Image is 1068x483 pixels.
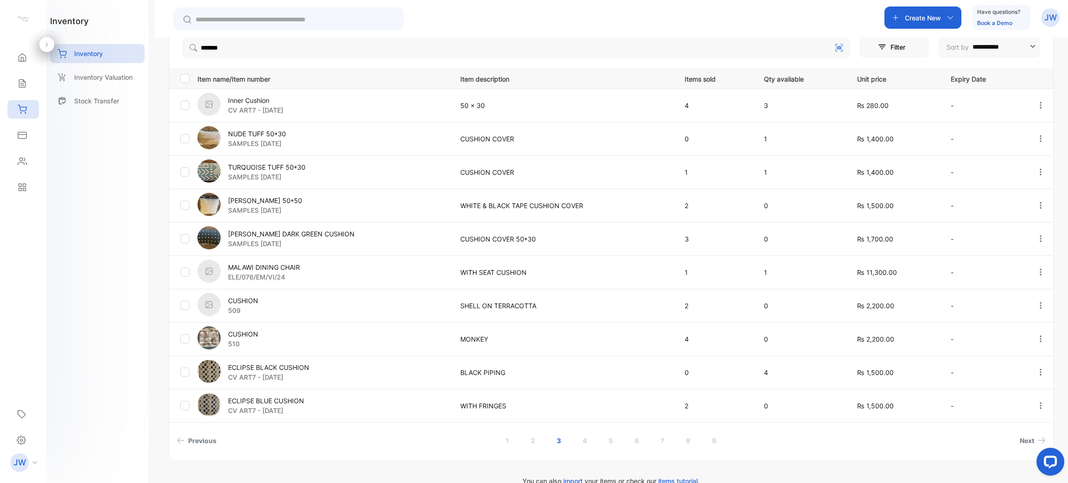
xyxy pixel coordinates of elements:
[701,432,727,449] a: Page 9
[764,101,838,110] p: 3
[951,267,1017,277] p: -
[764,234,838,244] p: 0
[546,432,572,449] a: Page 3 is your current page
[764,334,838,344] p: 0
[951,401,1017,411] p: -
[623,432,650,449] a: Page 6
[685,167,745,177] p: 1
[228,162,305,172] p: TURQUOISE TUFF 50*30
[951,134,1017,144] p: -
[228,329,258,339] p: CUSHION
[228,272,300,282] p: ELE/076/EM/VI/24
[188,436,216,445] span: Previous
[572,432,598,449] a: Page 4
[460,101,666,110] p: 50 x 30
[685,368,745,377] p: 0
[857,369,894,376] span: ₨ 1,500.00
[764,167,838,177] p: 1
[13,457,26,469] p: JW
[460,201,666,210] p: WHITE & BLACK TAPE CUSHION COVER
[197,393,221,416] img: item
[905,13,941,23] p: Create New
[520,432,546,449] a: Page 2
[228,339,258,349] p: 510
[857,102,889,109] span: ₨ 280.00
[16,12,30,26] img: logo
[228,172,305,182] p: SAMPLES [DATE]
[197,193,221,216] img: item
[675,432,701,449] a: Page 8
[50,44,145,63] a: Inventory
[951,101,1017,110] p: -
[460,72,666,84] p: Item description
[50,91,145,110] a: Stock Transfer
[228,372,309,382] p: CV ART7 - [DATE]
[947,42,969,52] p: Sort by
[951,234,1017,244] p: -
[74,72,133,82] p: Inventory Valuation
[460,234,666,244] p: CUSHION COVER 50*30
[460,134,666,144] p: CUSHION COVER
[228,396,304,406] p: ECLIPSE BLUE CUSHION
[460,334,666,344] p: MONKEY
[197,260,221,283] img: item
[228,296,258,305] p: CUSHION
[460,167,666,177] p: CUSHION COVER
[951,301,1017,311] p: -
[1029,444,1068,483] iframe: LiveChat chat widget
[74,49,103,58] p: Inventory
[685,72,745,84] p: Items sold
[1016,432,1049,449] a: Next page
[685,234,745,244] p: 3
[857,402,894,410] span: ₨ 1,500.00
[764,72,838,84] p: Qty available
[951,167,1017,177] p: -
[197,159,221,183] img: item
[197,360,221,383] img: item
[764,301,838,311] p: 0
[50,68,145,87] a: Inventory Valuation
[228,205,302,215] p: SAMPLES [DATE]
[228,239,355,248] p: SAMPLES [DATE]
[197,293,221,316] img: item
[685,301,745,311] p: 2
[460,301,666,311] p: SHELL ON TERRACOTTA
[197,326,221,350] img: item
[228,229,355,239] p: [PERSON_NAME] DARK GREEN CUSHION
[649,432,675,449] a: Page 7
[884,6,961,29] button: Create New
[857,202,894,210] span: ₨ 1,500.00
[951,72,1017,84] p: Expiry Date
[74,96,119,106] p: Stock Transfer
[685,267,745,277] p: 1
[977,7,1020,17] p: Have questions?
[857,302,894,310] span: ₨ 2,200.00
[228,305,258,315] p: 509
[460,401,666,411] p: WITH FRINGES
[460,368,666,377] p: BLACK PIPING
[460,267,666,277] p: WITH SEAT CUSHION
[228,362,309,372] p: ECLIPSE BLACK CUSHION
[857,335,894,343] span: ₨ 2,200.00
[50,15,89,27] h1: inventory
[951,201,1017,210] p: -
[764,368,838,377] p: 4
[857,235,893,243] span: ₨ 1,700.00
[598,432,624,449] a: Page 5
[764,134,838,144] p: 1
[938,36,1040,58] button: Sort by
[857,268,897,276] span: ₨ 11,300.00
[764,201,838,210] p: 0
[685,101,745,110] p: 4
[951,368,1017,377] p: -
[764,401,838,411] p: 0
[685,201,745,210] p: 2
[173,432,220,449] a: Previous page
[1020,436,1034,445] span: Next
[977,19,1012,26] a: Book a Demo
[169,432,1053,449] ul: Pagination
[228,139,286,148] p: SAMPLES [DATE]
[764,267,838,277] p: 1
[495,432,520,449] a: Page 1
